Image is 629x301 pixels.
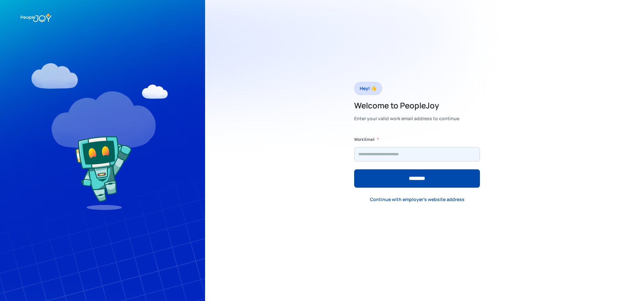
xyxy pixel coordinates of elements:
[354,100,459,111] h2: Welcome to PeopleJoy
[354,136,374,143] label: Work Email
[354,136,480,188] form: Form
[370,196,465,203] div: Continue with employer's website address
[360,84,376,93] div: Hey! 👋
[354,114,459,123] div: Enter your valid work email address to continue
[365,193,470,206] a: Continue with employer's website address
